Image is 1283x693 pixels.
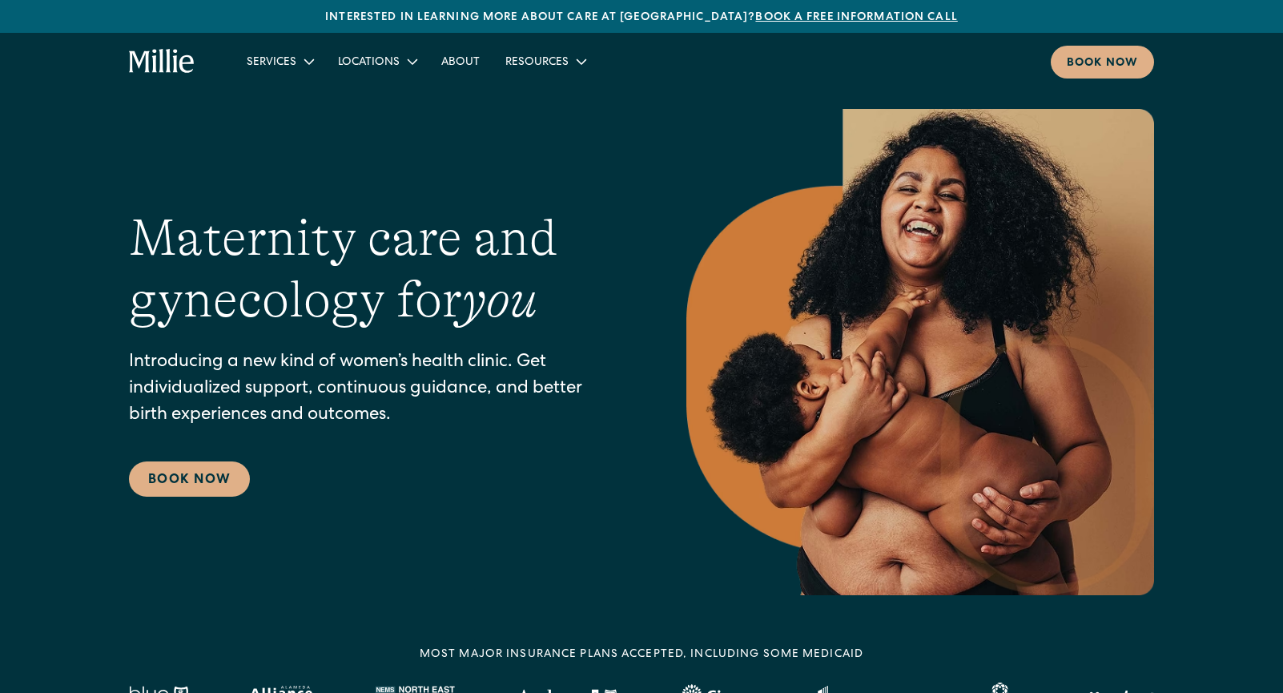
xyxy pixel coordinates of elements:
[493,48,597,75] div: Resources
[325,48,428,75] div: Locations
[234,48,325,75] div: Services
[338,54,400,71] div: Locations
[428,48,493,75] a: About
[247,54,296,71] div: Services
[1067,55,1138,72] div: Book now
[129,350,622,429] p: Introducing a new kind of women’s health clinic. Get individualized support, continuous guidance,...
[420,647,863,663] div: MOST MAJOR INSURANCE PLANS ACCEPTED, INCLUDING some MEDICAID
[129,461,250,497] a: Book Now
[462,271,537,328] em: you
[686,109,1154,595] img: Smiling mother with her baby in arms, celebrating body positivity and the nurturing bond of postp...
[129,207,622,331] h1: Maternity care and gynecology for
[755,12,957,23] a: Book a free information call
[129,49,195,75] a: home
[1051,46,1154,79] a: Book now
[505,54,569,71] div: Resources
